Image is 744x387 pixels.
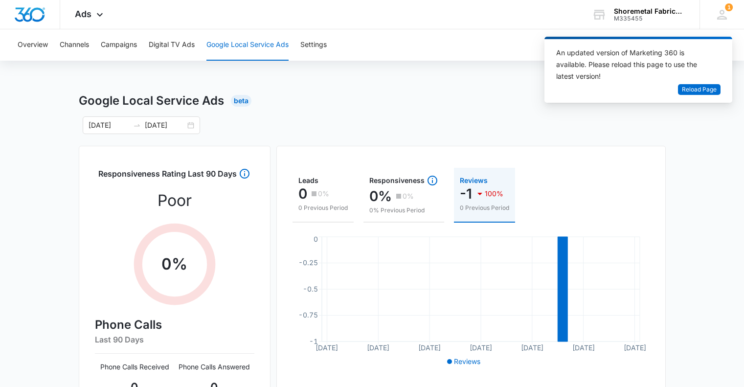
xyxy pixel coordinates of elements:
[158,189,192,212] p: Poor
[18,29,48,61] button: Overview
[298,186,307,202] p: 0
[298,177,348,184] div: Leads
[303,285,318,293] tspan: -0.5
[60,29,89,61] button: Channels
[298,204,348,212] p: 0 Previous Period
[95,334,254,345] h6: Last 90 Days
[520,343,543,352] tspan: [DATE]
[556,47,709,82] div: An updated version of Marketing 360 is available. Please reload this page to use the latest version!
[89,120,129,131] input: Start date
[161,252,187,276] p: 0 %
[454,357,480,365] span: Reviews
[95,362,175,372] p: Phone Calls Received
[725,3,733,11] span: 1
[75,9,91,19] span: Ads
[460,177,509,184] div: Reviews
[572,343,594,352] tspan: [DATE]
[314,235,318,243] tspan: 0
[682,85,717,94] span: Reload Page
[623,343,646,352] tspan: [DATE]
[145,120,185,131] input: End date
[418,343,441,352] tspan: [DATE]
[175,362,254,372] p: Phone Calls Answered
[678,84,721,95] button: Reload Page
[309,337,318,345] tspan: -1
[98,168,237,185] h3: Responsiveness Rating Last 90 Days
[101,29,137,61] button: Campaigns
[149,29,195,61] button: Digital TV Ads
[318,190,329,197] p: 0%
[133,121,141,129] span: to
[460,186,472,202] p: -1
[95,316,254,334] h4: Phone Calls
[298,311,318,319] tspan: -0.75
[369,206,438,215] p: 0% Previous Period
[316,343,338,352] tspan: [DATE]
[369,175,438,186] div: Responsiveness
[206,29,289,61] button: Google Local Service Ads
[485,190,503,197] p: 100%
[231,95,251,107] div: Beta
[298,258,318,267] tspan: -0.25
[614,15,685,22] div: account id
[367,343,389,352] tspan: [DATE]
[79,92,224,110] h1: Google Local Service Ads
[460,204,509,212] p: 0 Previous Period
[725,3,733,11] div: notifications count
[133,121,141,129] span: swap-right
[369,188,392,204] p: 0%
[614,7,685,15] div: account name
[403,193,414,200] p: 0%
[470,343,492,352] tspan: [DATE]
